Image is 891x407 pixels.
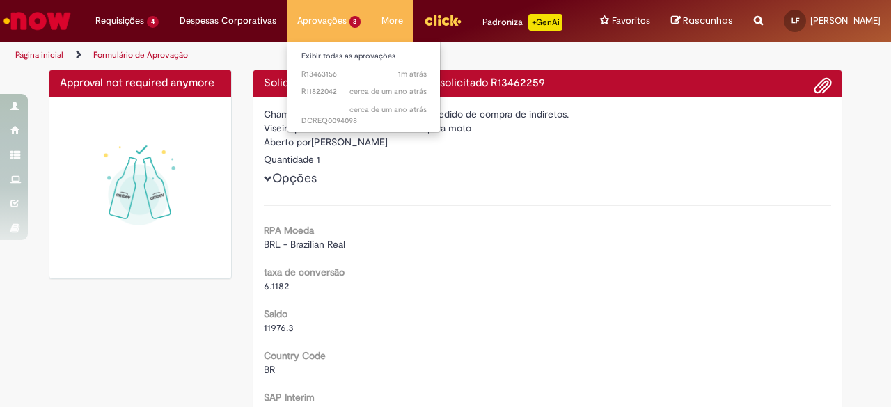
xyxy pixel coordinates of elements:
span: 11976.3 [264,321,294,334]
span: cerca de um ano atrás [349,104,427,115]
img: sucesso_1.gif [60,107,221,268]
span: BRL - Brazilian Real [264,238,345,250]
span: [PERSON_NAME] [810,15,881,26]
span: BR [264,363,275,376]
div: Chamado destinado para a geração de pedido de compra de indiretos. [264,107,832,121]
span: R13463156 [301,69,427,80]
span: 1m atrás [398,69,427,79]
span: 4 [147,16,159,28]
b: taxa de conversão [264,266,345,278]
h4: Approval not required anymore [60,77,221,90]
a: Rascunhos [671,15,733,28]
img: click_logo_yellow_360x200.png [424,10,462,31]
div: [PERSON_NAME] [264,135,832,152]
img: ServiceNow [1,7,73,35]
span: LF [791,16,799,25]
h4: Solicitação de aprovação para Item solicitado R13462259 [264,77,832,90]
span: Requisições [95,14,144,28]
a: Aberto R13463156 : [287,67,441,82]
a: Exibir todas as aprovações [287,49,441,64]
span: Favoritos [612,14,650,28]
div: Quantidade 1 [264,152,832,166]
span: More [381,14,403,28]
p: +GenAi [528,14,562,31]
time: 29/08/2025 15:47:12 [398,69,427,79]
span: Aprovações [297,14,347,28]
div: Viseira para moto e Fixador de viseira para moto [264,121,832,135]
span: Despesas Corporativas [180,14,276,28]
span: 3 [349,16,361,28]
span: cerca de um ano atrás [349,86,427,97]
a: Formulário de Aprovação [93,49,188,61]
span: R11822042 [301,86,427,97]
b: Saldo [264,308,287,320]
a: Aberto R11822042 : [287,84,441,99]
span: 6.1182 [264,280,289,292]
a: Página inicial [15,49,63,61]
a: Aberto DCREQ0094098 : [287,102,441,128]
div: Padroniza [482,14,562,31]
time: 31/03/2024 03:40:24 [349,104,427,115]
ul: Aprovações [287,42,441,133]
time: 01/08/2024 16:46:52 [349,86,427,97]
b: SAP Interim [264,391,315,404]
span: Rascunhos [683,14,733,27]
b: Country Code [264,349,326,362]
b: RPA Moeda [264,224,314,237]
span: DCREQ0094098 [301,104,427,126]
ul: Trilhas de página [10,42,583,68]
label: Aberto por [264,135,311,149]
